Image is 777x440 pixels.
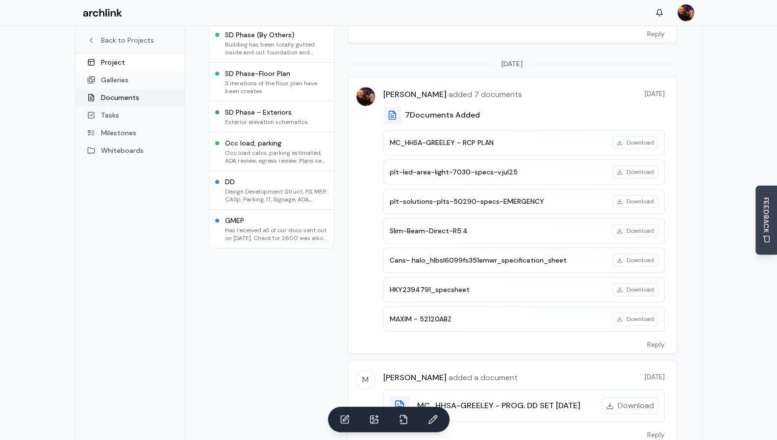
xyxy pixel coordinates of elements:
h3: 7 Documents Added [405,109,480,121]
button: Download [612,254,658,267]
p: Building has been totally gutted inside and out. foundation and framing - walls and roof remain. [225,41,328,56]
button: Send Feedback [755,186,777,255]
button: Download [612,136,658,149]
span: Download [627,315,654,323]
button: Download [612,166,658,178]
button: Download [612,224,658,237]
span: Download [627,139,654,147]
button: Download [602,397,658,414]
a: Project [75,53,185,71]
span: Download [627,256,654,264]
h4: plt-solutions-plts-50290-specs-EMERGENCY [390,196,606,206]
h3: MC_HHSA-GREELEY - PROG. DD SET [DATE] [417,400,580,412]
h4: HKY2394791_specsheet [390,285,606,294]
a: Milestones [75,124,185,142]
span: [DATE] [645,372,665,382]
span: Download [618,400,654,412]
h4: plt-led-area-light-7030-specs-vjul25 [390,167,606,177]
img: MARC JONES [677,4,694,21]
button: Download [612,283,658,296]
a: Whiteboards [75,142,185,159]
h4: Cans- halo_hlbsl6099fs351emwr_specification_sheet [390,255,606,265]
button: Download [612,313,658,325]
p: 3 iterations of the floor plan have been creates [225,79,328,95]
h3: SD Phase (By Others) [225,30,328,40]
span: Download [627,197,654,205]
p: Design Development: Struct, FS, MEP, CASp, Parking, IT, Signage, ADA, Egress, Etc. [225,188,328,203]
h3: SD Phase-Floor Plan [225,69,328,78]
a: Back to Projects [87,35,173,45]
span: [PERSON_NAME] [383,89,447,99]
button: Reply [635,336,677,353]
span: Download [627,168,654,176]
p: Has received all of our docs sent out on [DATE]. Check for 2600 was also received. Team leader sh... [225,226,328,242]
h3: Occ load, parking [225,138,328,148]
p: Exterior elevation schematics [225,118,308,126]
button: Reply [635,25,677,43]
span: [DATE] [501,59,523,69]
img: Archlink [83,9,122,17]
h4: Slim-Beam-Direct-R5.4 [390,226,606,236]
a: Documents [75,89,185,106]
span: Download [627,227,654,235]
img: MARC JONES [356,87,375,106]
span: FEEDBACK [761,197,771,233]
span: [DATE] [645,89,665,98]
h3: DD [225,177,328,187]
span: added a document [447,372,518,383]
h4: MC_HHSA-GREELEY - RCP PLAN [390,138,606,147]
span: Download [627,286,654,293]
a: Tasks [75,106,185,124]
span: [PERSON_NAME] [383,372,447,383]
h3: GMEP [225,216,328,225]
span: added 7 documents [447,89,522,99]
h4: MAXIM - 52120ABZ [390,314,606,324]
p: Occ load calcs, parking estimated, ADA review, egress review. Plans sent to [GEOGRAPHIC_DATA] for... [225,149,328,165]
a: Galleries [75,71,185,89]
span: M [356,370,375,389]
h3: SD Phase - Exteriors [225,107,308,117]
button: Download [612,195,658,208]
